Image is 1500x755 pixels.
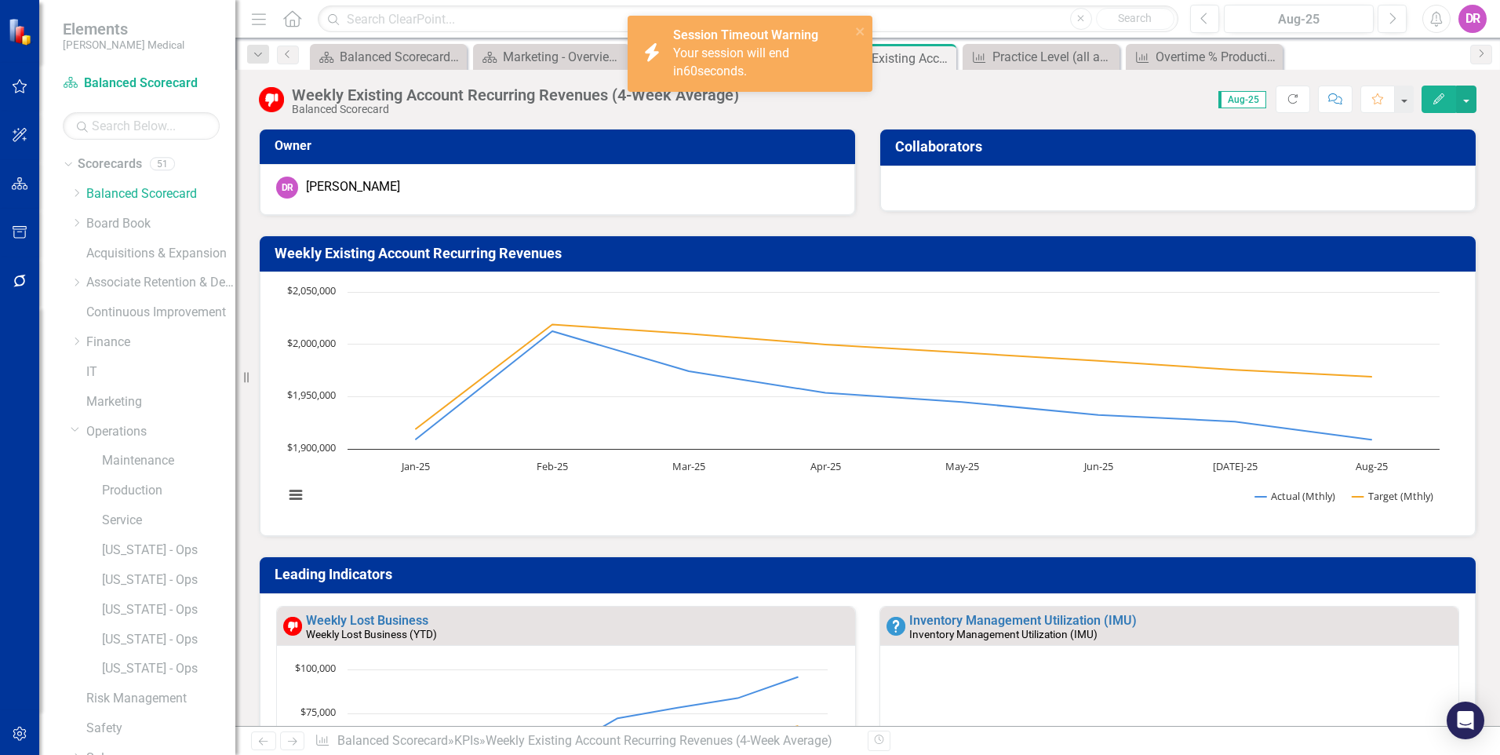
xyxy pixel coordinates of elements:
small: Inventory Management Utilization (IMU) [909,628,1098,640]
input: Search Below... [63,112,220,140]
img: ClearPoint Strategy [8,18,35,46]
strong: Session Timeout Warning [673,27,818,42]
small: Weekly Lost Business (YTD) [306,628,437,640]
text: Feb-25 [537,459,568,473]
a: Balanced Scorecard [63,75,220,93]
button: Show Target (Mthly) [1353,489,1433,503]
input: Search ClearPoint... [318,5,1178,33]
a: KPIs [454,733,479,748]
small: [PERSON_NAME] Medical [63,38,184,51]
span: Search [1118,12,1152,24]
a: [US_STATE] - Ops [102,542,235,560]
div: Balanced Scorecard [292,104,739,115]
text: $2,050,000 [287,283,336,297]
a: Marketing [86,393,235,411]
div: » » [315,732,856,750]
button: Show Actual (Mthly) [1255,489,1335,503]
a: Board Book [86,215,235,233]
a: Maintenance [102,452,235,470]
text: $1,950,000 [287,388,336,402]
text: $2,000,000 [287,336,336,350]
div: Aug-25 [1229,10,1368,29]
text: May-25 [945,459,979,473]
text: [DATE]-25 [1213,459,1258,473]
a: Service [102,512,235,530]
a: Inventory Management Utilization (IMU) [909,613,1137,628]
text: $100,000 [295,661,336,675]
a: Scorecards [78,155,142,173]
a: [US_STATE] - Ops [102,571,235,589]
text: Apr-25 [810,459,841,473]
button: View chart menu, Chart [285,484,307,506]
a: Practice Level (all accts except Key/Major) Cust. Satisfaction [967,47,1116,67]
text: Mar-25 [672,459,705,473]
span: Your session will end in seconds. [673,46,789,78]
div: Weekly Existing Account Recurring Revenues (4-Week Average) [486,733,832,748]
div: Practice Level (all accts except Key/Major) Cust. Satisfaction [992,47,1116,67]
a: Weekly Lost Business [306,613,428,628]
svg: Interactive chart [276,284,1447,520]
button: Aug-25 [1224,5,1374,33]
a: Overtime % Production [1130,47,1279,67]
span: Elements [63,20,184,38]
div: [PERSON_NAME] [306,178,400,196]
a: Production [102,482,235,500]
text: Jun-25 [1083,459,1113,473]
h3: Owner [275,139,846,153]
span: 60 [683,64,697,78]
a: Balanced Scorecard [86,185,235,203]
div: Chart. Highcharts interactive chart. [276,284,1459,520]
div: Open Intercom Messenger [1447,702,1484,739]
a: Finance [86,334,235,352]
div: DR [276,177,298,199]
div: 51 [150,158,175,171]
a: [US_STATE] - Ops [102,631,235,649]
a: Balanced Scorecard [337,733,448,748]
text: $1,900,000 [287,440,336,454]
div: Weekly Existing Account Recurring Revenues (4-Week Average) [829,49,952,68]
button: close [855,22,866,40]
img: No Information [887,617,905,636]
a: Continuous Improvement [86,304,235,322]
a: Risk Management [86,690,235,708]
img: Below Target [259,87,284,112]
a: Marketing - Overview Dashboard [477,47,626,67]
h3: Collaborators [895,139,1466,155]
text: Jan-25 [400,459,430,473]
a: Acquisitions & Expansion [86,245,235,263]
div: Marketing - Overview Dashboard [503,47,626,67]
span: Aug-25 [1218,91,1266,108]
a: [US_STATE] - Ops [102,601,235,619]
a: Balanced Scorecard Welcome Page [314,47,463,67]
h3: Weekly Existing Account Recurring Revenues [275,246,1466,261]
text: Aug-25 [1356,459,1388,473]
div: Balanced Scorecard Welcome Page [340,47,463,67]
text: $75,000 [300,705,336,719]
a: Operations [86,423,235,441]
h3: Leading Indicators [275,567,1466,582]
a: [US_STATE] - Ops [102,660,235,678]
img: Below Target [283,617,302,636]
a: Associate Retention & Development [86,274,235,292]
a: IT [86,363,235,381]
button: DR [1458,5,1487,33]
div: Overtime % Production [1156,47,1279,67]
div: Weekly Existing Account Recurring Revenues (4-Week Average) [292,86,739,104]
button: Search [1096,8,1174,30]
a: Safety [86,720,235,738]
